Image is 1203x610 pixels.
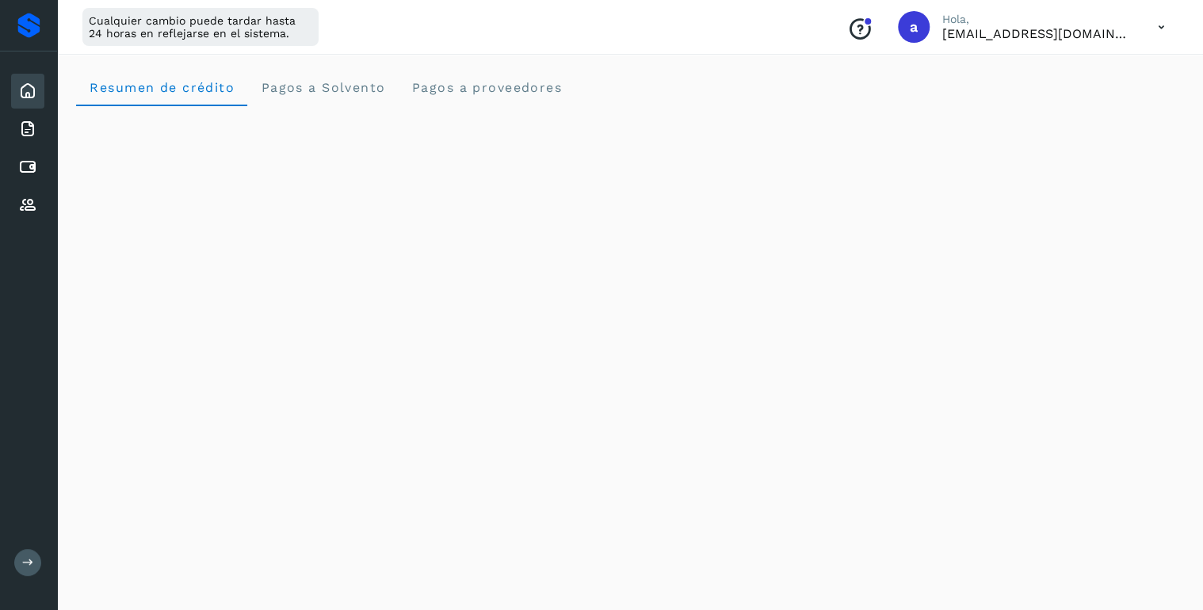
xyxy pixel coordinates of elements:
p: Hola, [942,13,1132,26]
span: Pagos a Solvento [260,80,385,95]
div: Cuentas por pagar [11,150,44,185]
div: Cualquier cambio puede tardar hasta 24 horas en reflejarse en el sistema. [82,8,319,46]
span: Resumen de crédito [89,80,235,95]
div: Inicio [11,74,44,109]
div: Facturas [11,112,44,147]
div: Proveedores [11,188,44,223]
span: Pagos a proveedores [411,80,562,95]
p: antoniovillagomezmtz@gmail.com [942,26,1132,41]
